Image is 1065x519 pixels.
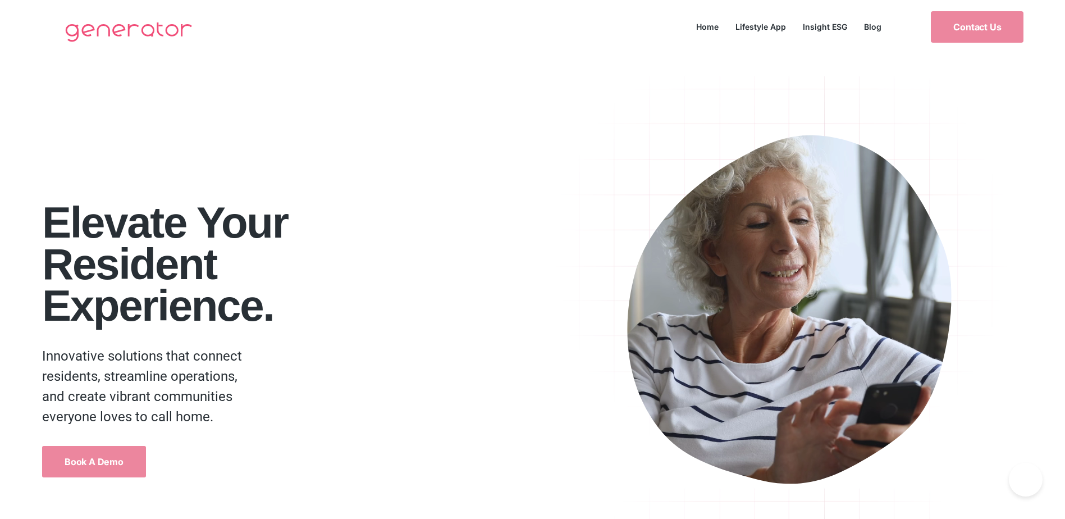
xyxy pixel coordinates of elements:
[65,457,124,466] span: Book a Demo
[42,202,545,326] h1: Elevate your Resident Experience.
[794,19,856,34] a: Insight ESG
[727,19,794,34] a: Lifestyle App
[688,19,890,34] nav: Menu
[931,11,1023,43] a: Contact Us
[42,446,146,477] a: Book a Demo
[953,22,1001,31] span: Contact Us
[856,19,890,34] a: Blog
[42,346,253,427] p: Innovative solutions that connect residents, streamline operations, and create vibrant communitie...
[688,19,727,34] a: Home
[1009,463,1043,497] iframe: Toggle Customer Support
